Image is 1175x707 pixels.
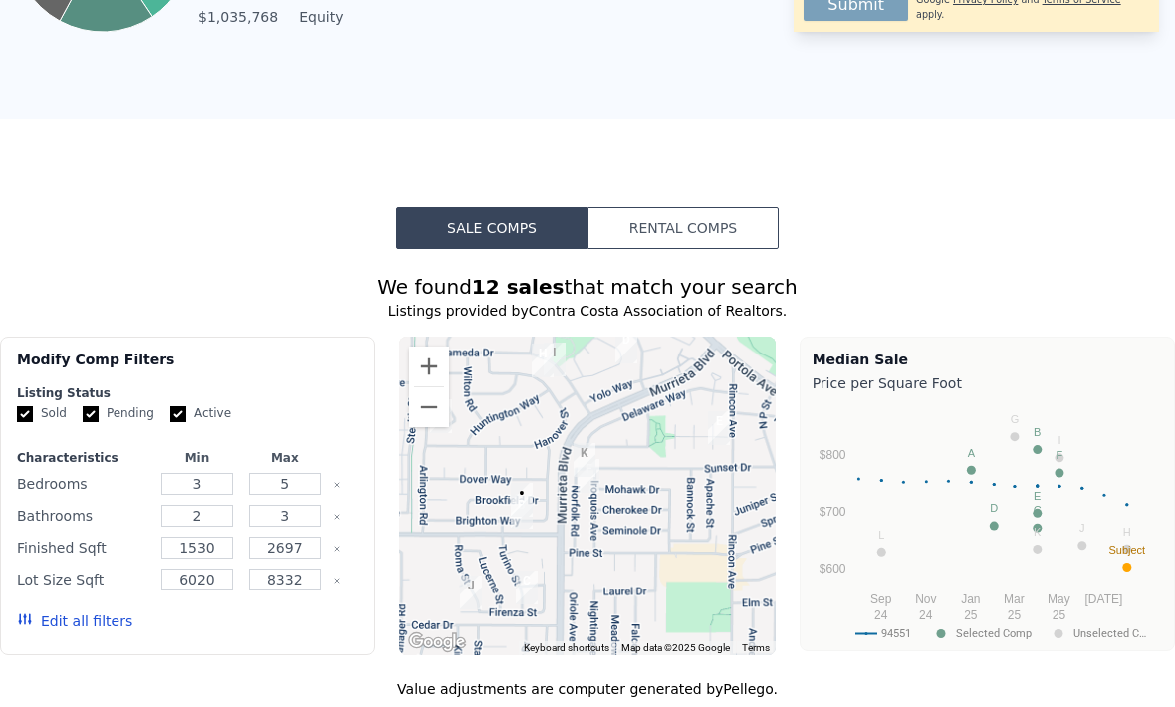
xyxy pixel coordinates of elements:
[919,608,933,622] text: 24
[170,405,231,422] label: Active
[503,475,541,525] div: 646 Brighton Way
[422,391,460,441] div: 1333 Saybrook Rd
[409,387,449,427] button: Zoom out
[472,275,565,299] strong: 12 sales
[870,592,892,606] text: Sep
[1057,434,1060,446] text: I
[452,568,490,617] div: 482 Firenza Ct
[17,406,33,422] input: Sold
[536,335,574,384] div: 669 Alameda Dr
[333,577,341,585] button: Clear
[1007,608,1021,622] text: 25
[621,642,730,653] span: Map data ©2025 Google
[742,642,770,653] a: Terms (opens in new tab)
[570,451,607,501] div: 1058 Iroquois Ave
[83,406,99,422] input: Pending
[881,627,911,640] text: 94551
[396,207,587,249] button: Sale Comps
[700,403,738,453] div: 1279 Geneve Ct
[333,481,341,489] button: Clear
[566,435,603,485] div: 747 Sunset Dr
[1033,504,1041,516] text: C
[990,502,998,514] text: D
[964,608,978,622] text: 25
[813,369,1162,397] div: Price per Square Foot
[819,562,845,576] text: $600
[1034,490,1041,502] text: E
[524,336,562,385] div: 849 Hanover St
[607,322,645,371] div: 1657 Placer Cir
[1004,592,1025,606] text: Mar
[1052,608,1065,622] text: 25
[1108,544,1145,556] text: Subject
[17,534,149,562] div: Finished Sqft
[83,405,154,422] label: Pending
[1084,592,1122,606] text: [DATE]
[404,629,470,655] a: Open this area in Google Maps (opens a new window)
[1079,522,1085,534] text: J
[587,207,779,249] button: Rental Comps
[813,350,1162,369] div: Median Sale
[878,529,884,541] text: L
[961,592,980,606] text: Jan
[409,347,449,386] button: Zoom in
[17,405,67,422] label: Sold
[333,513,341,521] button: Clear
[17,502,149,530] div: Bathrooms
[1048,592,1070,606] text: May
[17,350,358,385] div: Modify Comp Filters
[333,545,341,553] button: Clear
[524,641,609,655] button: Keyboard shortcuts
[1034,526,1042,538] text: K
[17,450,149,466] div: Characteristics
[967,447,975,459] text: A
[17,470,149,498] div: Bedrooms
[508,563,546,612] div: 817 Turino St
[17,566,149,593] div: Lot Size Sqft
[874,608,888,622] text: 24
[819,448,845,462] text: $800
[1056,449,1062,461] text: F
[956,627,1032,640] text: Selected Comp
[17,385,358,401] div: Listing Status
[197,6,279,28] td: $1,035,768
[170,406,186,422] input: Active
[17,611,132,631] button: Edit all filters
[1123,526,1131,538] text: H
[813,397,1162,646] svg: A chart.
[1034,426,1041,438] text: B
[1073,627,1146,640] text: Unselected C…
[819,505,845,519] text: $700
[1010,413,1019,425] text: G
[404,629,470,655] img: Google
[295,6,384,28] td: Equity
[157,450,237,466] div: Min
[245,450,325,466] div: Max
[915,592,936,606] text: Nov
